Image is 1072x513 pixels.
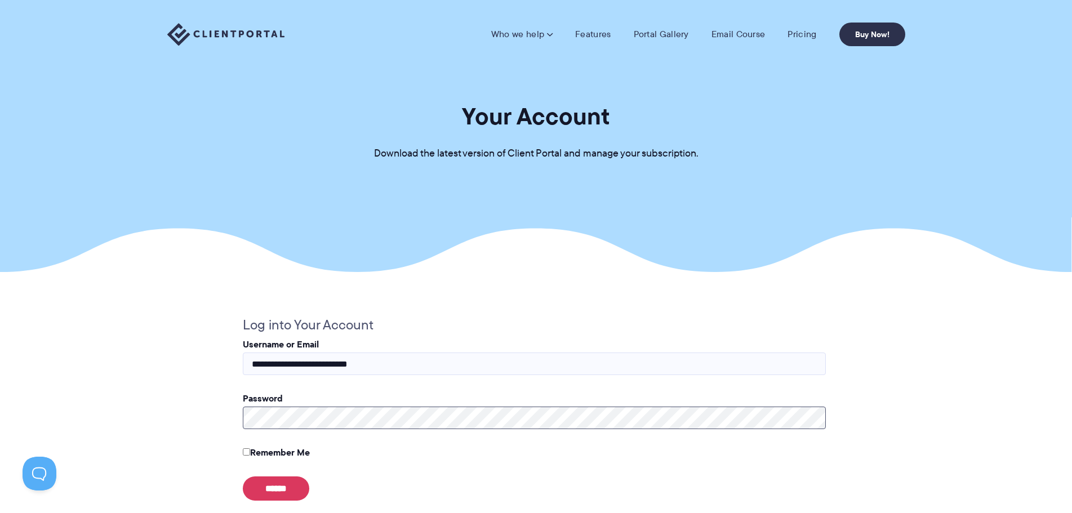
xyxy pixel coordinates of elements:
[491,29,553,40] a: Who we help
[462,101,610,131] h1: Your Account
[575,29,611,40] a: Features
[839,23,905,46] a: Buy Now!
[634,29,689,40] a: Portal Gallery
[243,391,283,405] label: Password
[243,448,250,456] input: Remember Me
[788,29,816,40] a: Pricing
[243,337,319,351] label: Username or Email
[711,29,766,40] a: Email Course
[23,457,56,490] iframe: Toggle Customer Support
[243,445,310,459] label: Remember Me
[374,145,699,162] p: Download the latest version of Client Portal and manage your subscription.
[243,313,373,337] legend: Log into Your Account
